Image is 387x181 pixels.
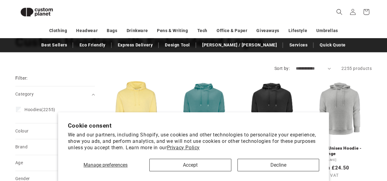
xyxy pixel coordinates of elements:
h2: Filter: [15,75,28,82]
a: Umbrellas [316,25,338,36]
a: Express Delivery [115,40,156,50]
summary: Search [333,5,346,19]
a: Tech [197,25,207,36]
span: Manage preferences [84,162,128,168]
a: Privacy Policy [167,145,199,150]
span: Hoodies [24,107,41,112]
a: Office & Paper [217,25,247,36]
a: Bags [107,25,117,36]
a: [PERSON_NAME] / [PERSON_NAME] [199,40,280,50]
summary: Age (0 selected) [15,155,95,171]
a: Services [286,40,311,50]
a: Drinkware [127,25,148,36]
span: Gender [15,176,30,181]
span: Age [15,160,23,165]
a: Pens & Writing [157,25,188,36]
a: Giveaways [256,25,279,36]
a: Best Sellers [38,40,70,50]
iframe: Chat Widget [285,115,387,181]
a: Design Tool [162,40,193,50]
img: Custom Planet [15,2,58,22]
h2: Cookie consent [68,122,319,129]
span: Brand [15,144,28,149]
a: Eco Friendly [76,40,108,50]
button: Accept [149,159,231,171]
p: We and our partners, including Shopify, use cookies and other technologies to personalize your ex... [68,132,319,151]
summary: Category (0 selected) [15,86,95,102]
button: Manage preferences [68,159,143,171]
a: Quick Quote [317,40,349,50]
a: Lifestyle [288,25,307,36]
a: Headwear [76,25,98,36]
span: (2255) [24,107,55,112]
button: Decline [237,159,319,171]
span: Colour [15,129,28,133]
summary: Colour (0 selected) [15,123,95,139]
span: Category [15,92,34,96]
summary: Brand (0 selected) [15,139,95,155]
span: 2255 products [341,66,372,71]
label: Sort by: [274,66,289,71]
a: Clothing [49,25,67,36]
